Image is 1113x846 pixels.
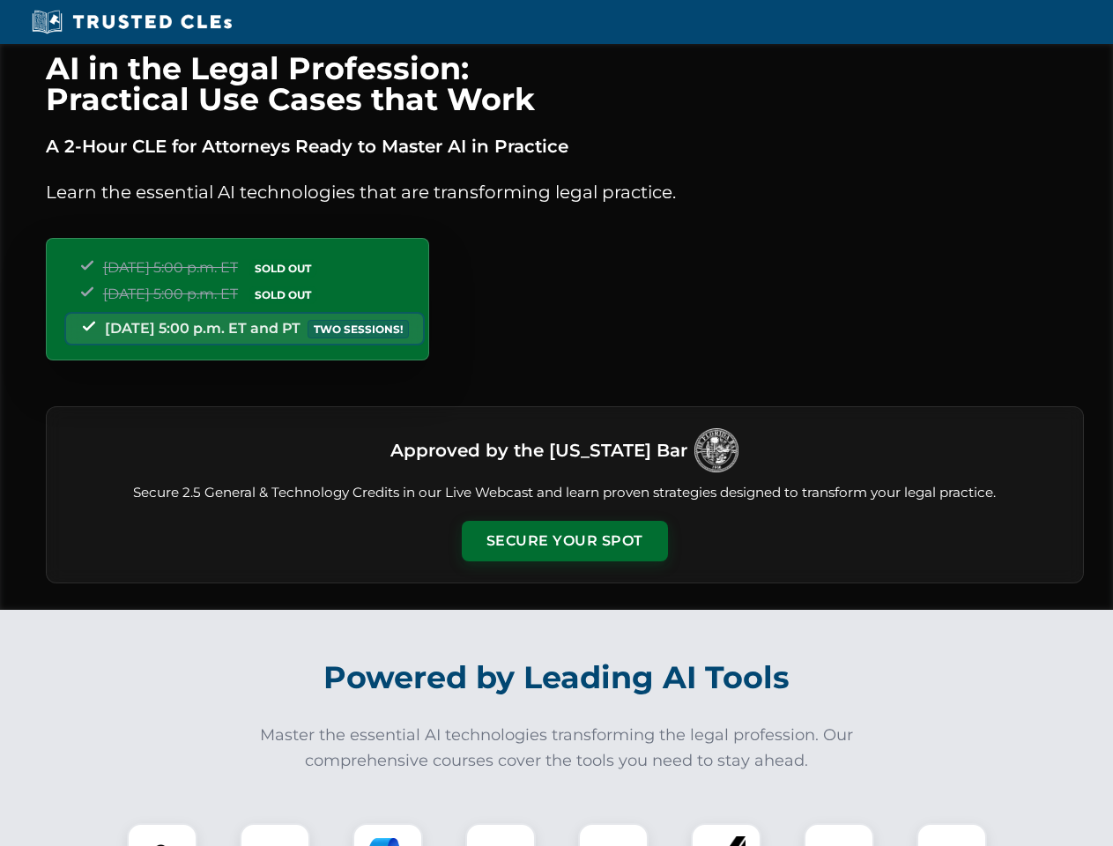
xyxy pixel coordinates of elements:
h2: Powered by Leading AI Tools [69,647,1045,709]
h3: Approved by the [US_STATE] Bar [390,434,687,466]
p: Secure 2.5 General & Technology Credits in our Live Webcast and learn proven strategies designed ... [68,483,1062,503]
button: Secure Your Spot [462,521,668,561]
span: [DATE] 5:00 p.m. ET [103,259,238,276]
span: SOLD OUT [249,286,317,304]
img: Trusted CLEs [26,9,237,35]
img: Logo [694,428,738,472]
span: [DATE] 5:00 p.m. ET [103,286,238,302]
p: Master the essential AI technologies transforming the legal profession. Our comprehensive courses... [249,723,865,774]
p: A 2-Hour CLE for Attorneys Ready to Master AI in Practice [46,132,1084,160]
h1: AI in the Legal Profession: Practical Use Cases that Work [46,53,1084,115]
span: SOLD OUT [249,259,317,278]
p: Learn the essential AI technologies that are transforming legal practice. [46,178,1084,206]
